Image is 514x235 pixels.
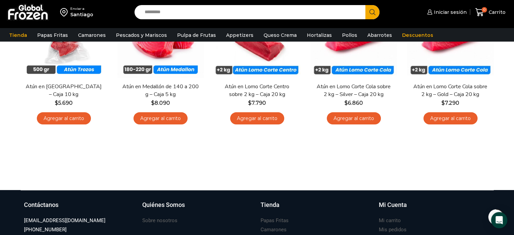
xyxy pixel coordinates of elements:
[344,100,348,106] span: $
[218,83,296,98] a: Atún en Lomo Corte Centro sobre 2 kg – Caja 20 kg
[248,100,251,106] span: $
[113,29,170,42] a: Pescados y Mariscos
[55,100,73,106] bdi: 5.690
[261,217,289,224] h3: Papas Fritas
[364,29,395,42] a: Abarrotes
[379,217,401,224] h3: Mi carrito
[37,112,91,125] a: Agregar al carrito: “Atún en Trozos - Caja 10 kg”
[411,83,489,98] a: Atún en Lomo Corte Cola sobre 2 kg – Gold – Caja 20 kg
[24,225,67,234] a: [PHONE_NUMBER]
[261,216,289,225] a: Papas Fritas
[344,100,363,106] bdi: 6.860
[6,29,30,42] a: Tienda
[24,217,105,224] h3: [EMAIL_ADDRESS][DOMAIN_NAME]
[133,112,188,125] a: Agregar al carrito: “Atún en Medallón de 140 a 200 g - Caja 5 kg”
[261,201,279,209] h3: Tienda
[142,217,177,224] h3: Sobre nosotros
[230,112,284,125] a: Agregar al carrito: “Atún en Lomo Corte Centro sobre 2 kg - Caja 20 kg”
[339,29,361,42] a: Pollos
[423,112,478,125] a: Agregar al carrito: “Atún en Lomo Corte Cola sobre 2 kg - Gold – Caja 20 kg”
[75,29,109,42] a: Camarones
[248,100,266,106] bdi: 7.790
[315,83,392,98] a: Atún en Lomo Corte Cola sobre 2 kg – Silver – Caja 20 kg
[121,83,199,98] a: Atún en Medallón de 140 a 200 g – Caja 5 kg
[379,225,407,234] a: Mis pedidos
[425,5,467,19] a: Iniciar sesión
[174,29,219,42] a: Pulpa de Frutas
[24,216,105,225] a: [EMAIL_ADDRESS][DOMAIN_NAME]
[379,216,401,225] a: Mi carrito
[441,100,459,106] bdi: 7.290
[482,7,487,13] span: 0
[25,83,102,98] a: Atún en [GEOGRAPHIC_DATA] – Caja 10 kg
[491,212,507,228] div: Open Intercom Messenger
[399,29,437,42] a: Descuentos
[432,9,467,16] span: Iniciar sesión
[24,201,58,209] h3: Contáctanos
[441,100,445,106] span: $
[142,201,185,209] h3: Quiénes Somos
[24,201,136,216] a: Contáctanos
[261,201,372,216] a: Tienda
[261,226,287,233] h3: Camarones
[70,11,93,18] div: Santiago
[223,29,257,42] a: Appetizers
[303,29,335,42] a: Hortalizas
[379,201,407,209] h3: Mi Cuenta
[60,6,70,18] img: address-field-icon.svg
[327,112,381,125] a: Agregar al carrito: “Atún en Lomo Corte Cola sobre 2 kg - Silver - Caja 20 kg”
[34,29,71,42] a: Papas Fritas
[261,225,287,234] a: Camarones
[24,226,67,233] h3: [PHONE_NUMBER]
[55,100,58,106] span: $
[379,201,490,216] a: Mi Cuenta
[473,4,507,20] a: 0 Carrito
[151,100,170,106] bdi: 8.090
[487,9,506,16] span: Carrito
[142,216,177,225] a: Sobre nosotros
[379,226,407,233] h3: Mis pedidos
[260,29,300,42] a: Queso Crema
[365,5,380,19] button: Search button
[70,6,93,11] div: Enviar a
[151,100,154,106] span: $
[142,201,254,216] a: Quiénes Somos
